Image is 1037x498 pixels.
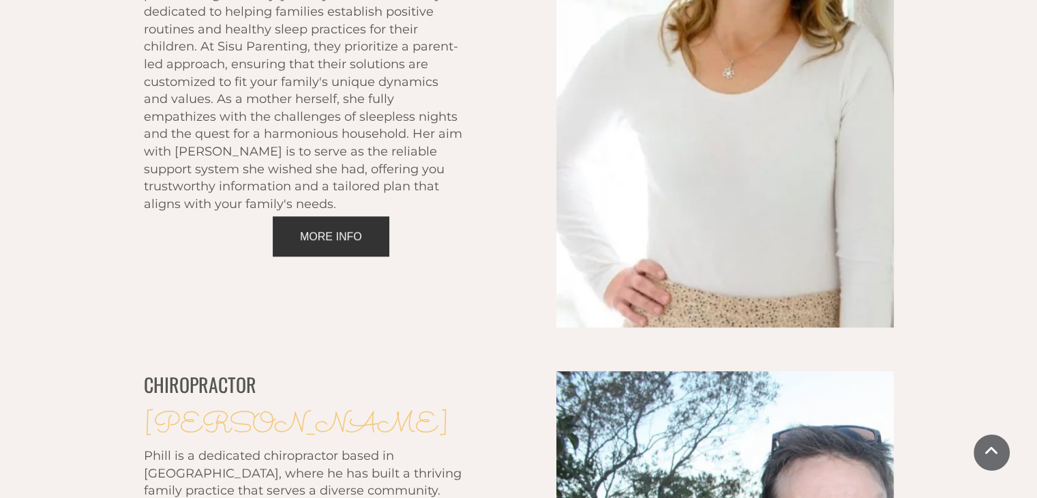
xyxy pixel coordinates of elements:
a: MORE INFO [273,216,389,257]
span: CHIROPRACTOR [144,370,256,398]
span: MORE INFO [300,231,362,242]
span: [PERSON_NAME] [144,405,449,447]
a: Scroll To Top [974,435,1010,471]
